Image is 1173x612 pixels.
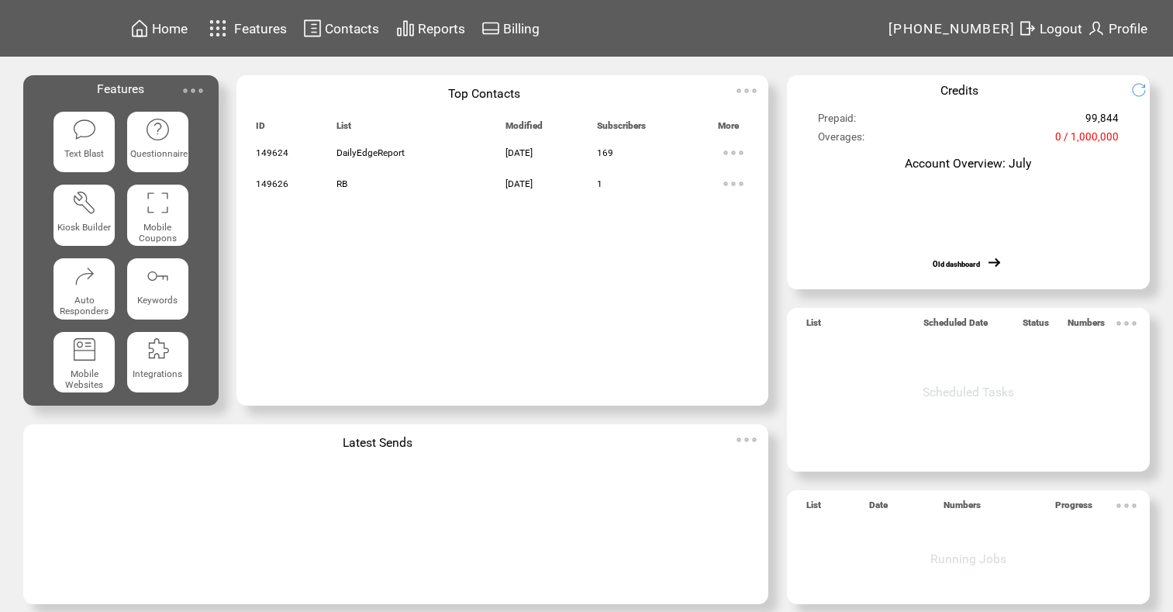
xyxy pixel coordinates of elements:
[53,112,115,173] a: Text Blast
[301,16,381,40] a: Contacts
[145,337,170,361] img: integrations.svg
[1085,112,1119,131] span: 99,844
[944,500,981,517] span: Numbers
[888,21,1016,36] span: [PHONE_NUMBER]
[145,190,170,215] img: coupons.svg
[418,21,465,36] span: Reports
[178,75,209,106] img: ellypsis.svg
[505,178,533,189] span: [DATE]
[145,264,170,289] img: keywords.svg
[336,178,347,189] span: RB
[1087,19,1106,38] img: profile.svg
[930,551,1006,566] span: Running Jobs
[133,368,182,379] span: Integrations
[905,156,1031,171] span: Account Overview: July
[718,168,749,199] img: ellypsis.svg
[1055,500,1092,517] span: Progress
[256,178,288,189] span: 149626
[97,81,144,96] span: Features
[1068,317,1105,335] span: Numbers
[503,21,540,36] span: Billing
[597,147,613,158] span: 169
[57,222,111,233] span: Kiosk Builder
[53,258,115,320] a: Auto Responders
[505,147,533,158] span: [DATE]
[1131,82,1158,98] img: refresh.png
[479,16,542,40] a: Billing
[202,13,290,43] a: Features
[1085,16,1150,40] a: Profile
[869,500,888,517] span: Date
[396,19,415,38] img: chart.svg
[343,435,412,450] span: Latest Sends
[1018,19,1037,38] img: exit.svg
[64,148,104,159] span: Text Blast
[806,500,821,517] span: List
[53,332,115,393] a: Mobile Websites
[325,21,379,36] span: Contacts
[505,120,543,138] span: Modified
[731,75,762,106] img: ellypsis.svg
[806,317,821,335] span: List
[923,385,1014,399] span: Scheduled Tasks
[72,190,97,215] img: tool%201.svg
[336,120,351,138] span: List
[923,317,988,335] span: Scheduled Date
[145,117,170,142] img: questionnaire.svg
[1055,131,1119,150] span: 0 / 1,000,000
[1111,490,1142,521] img: ellypsis.svg
[234,21,287,36] span: Features
[137,295,178,306] span: Keywords
[60,295,109,316] span: Auto Responders
[127,258,188,320] a: Keywords
[72,117,97,142] img: text-blast.svg
[128,16,190,40] a: Home
[818,131,864,150] span: Overages:
[53,185,115,246] a: Kiosk Builder
[303,19,322,38] img: contacts.svg
[933,260,980,268] a: Old dashboard
[72,337,97,361] img: mobile-websites.svg
[127,112,188,173] a: Questionnaire
[65,368,103,390] span: Mobile Websites
[139,222,177,244] span: Mobile Coupons
[1111,308,1142,339] img: ellypsis.svg
[1109,21,1147,36] span: Profile
[152,21,188,36] span: Home
[336,147,405,158] span: DailyEdgeReport
[718,120,739,138] span: More
[718,137,749,168] img: ellypsis.svg
[72,264,97,289] img: auto-responders.svg
[597,178,602,189] span: 1
[597,120,646,138] span: Subscribers
[205,16,232,41] img: features.svg
[130,19,149,38] img: home.svg
[1023,317,1049,335] span: Status
[130,148,188,159] span: Questionnaire
[256,120,265,138] span: ID
[127,332,188,393] a: Integrations
[127,185,188,246] a: Mobile Coupons
[448,86,520,101] span: Top Contacts
[940,83,978,98] span: Credits
[731,424,762,455] img: ellypsis.svg
[256,147,288,158] span: 149624
[481,19,500,38] img: creidtcard.svg
[394,16,467,40] a: Reports
[1016,16,1085,40] a: Logout
[818,112,856,131] span: Prepaid:
[1040,21,1082,36] span: Logout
